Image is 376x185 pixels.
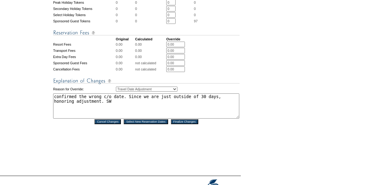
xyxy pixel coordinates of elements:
[53,18,115,24] td: Sponsored Guest Tokens
[53,6,115,11] td: Secondary Holiday Tokens
[194,13,196,17] span: 0
[53,60,115,66] td: Sponsored Guest Fees
[116,54,135,60] td: 0.00
[135,12,166,18] td: 0
[53,85,115,93] td: Reason for Override:
[53,29,240,37] img: Reservation Fees
[135,37,166,41] td: Calculated
[53,66,115,72] td: Cancellation Fees
[166,37,193,41] td: Override
[53,12,115,18] td: Select Holiday Tokens
[194,1,196,4] span: 0
[53,42,115,47] td: Resort Fees
[116,42,135,47] td: 0.00
[116,48,135,53] td: 0.00
[135,6,166,11] td: 0
[135,66,166,72] td: not calculated
[135,48,166,53] td: 0.00
[116,12,135,18] td: 0
[94,119,121,124] input: Cancel Changes
[135,60,166,66] td: not calculated
[116,66,135,72] td: 0.00
[135,54,166,60] td: 0.00
[124,119,168,124] input: Select New Reservation Dates
[53,48,115,53] td: Transport Fees
[116,18,135,24] td: 0
[116,60,135,66] td: 0.00
[135,42,166,47] td: 0.00
[53,77,240,85] img: Explanation of Changes
[194,7,196,11] span: 0
[135,18,166,24] td: 0
[194,19,198,23] span: 97
[116,6,135,11] td: 0
[53,54,115,60] td: Extra Day Fees
[171,119,198,124] input: Finalize Changes
[116,37,135,41] td: Original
